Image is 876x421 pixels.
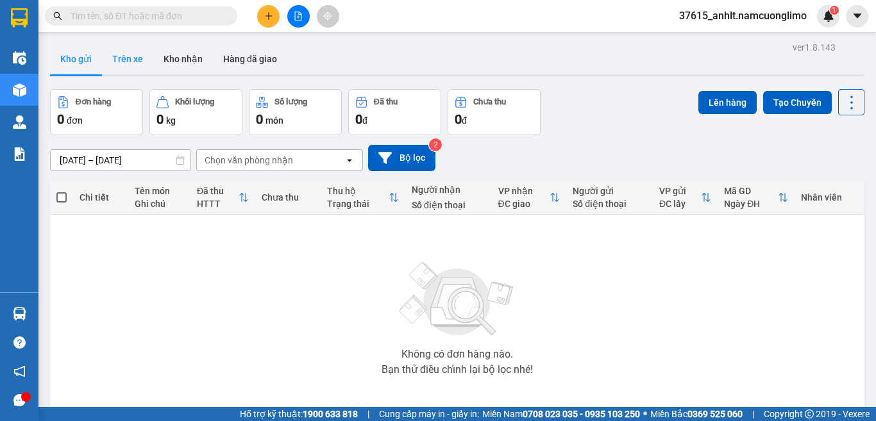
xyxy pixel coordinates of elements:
[256,111,263,127] span: 0
[13,336,26,349] span: question-circle
[317,5,339,28] button: aim
[205,154,293,167] div: Chọn văn phòng nhận
[13,307,26,320] img: warehouse-icon
[197,186,239,196] div: Đã thu
[393,254,521,344] img: svg+xml;base64,PHN2ZyBjbGFzcz0ibGlzdC1wbHVnX19zdmciIHhtbG5zPSJodHRwOi8vd3d3LnczLm9yZy8yMDAwL3N2Zy...
[367,407,369,421] span: |
[573,199,646,209] div: Số điện thoại
[412,200,485,210] div: Số điện thoại
[135,199,184,209] div: Ghi chú
[80,192,122,202] div: Chi tiết
[321,181,405,215] th: Toggle SortBy
[274,97,307,106] div: Số lượng
[257,5,280,28] button: plus
[50,89,143,135] button: Đơn hàng0đơn
[687,409,743,419] strong: 0369 525 060
[801,192,858,202] div: Nhân viên
[76,97,111,106] div: Đơn hàng
[846,5,868,28] button: caret-down
[166,115,176,126] span: kg
[429,138,442,151] sup: 2
[153,44,213,74] button: Kho nhận
[13,115,26,129] img: warehouse-icon
[382,365,533,375] div: Bạn thử điều chỉnh lại bộ lọc nhé!
[67,115,83,126] span: đơn
[13,147,26,161] img: solution-icon
[344,155,355,165] svg: open
[13,83,26,97] img: warehouse-icon
[135,186,184,196] div: Tên món
[51,150,190,170] input: Select a date range.
[852,10,863,22] span: caret-down
[175,97,214,106] div: Khối lượng
[303,409,358,419] strong: 1900 633 818
[805,409,814,418] span: copyright
[830,6,839,15] sup: 1
[724,186,778,196] div: Mã GD
[379,407,479,421] span: Cung cấp máy in - giấy in:
[327,199,389,209] div: Trạng thái
[262,192,314,202] div: Chưa thu
[659,186,701,196] div: VP gửi
[724,199,778,209] div: Ngày ĐH
[265,115,283,126] span: món
[793,40,836,54] div: ver 1.8.143
[462,115,467,126] span: đ
[492,181,567,215] th: Toggle SortBy
[718,181,795,215] th: Toggle SortBy
[50,44,102,74] button: Kho gửi
[659,199,701,209] div: ĐC lấy
[698,91,757,114] button: Lên hàng
[57,111,64,127] span: 0
[240,407,358,421] span: Hỗ trợ kỹ thuật:
[401,349,513,359] div: Không có đơn hàng nào.
[348,89,441,135] button: Đã thu0đ
[13,394,26,406] span: message
[190,181,255,215] th: Toggle SortBy
[213,44,287,74] button: Hàng đã giao
[362,115,367,126] span: đ
[763,91,832,114] button: Tạo Chuyến
[823,10,834,22] img: icon-new-feature
[71,9,222,23] input: Tìm tên, số ĐT hoặc mã đơn
[368,145,435,171] button: Bộ lọc
[355,111,362,127] span: 0
[102,44,153,74] button: Trên xe
[264,12,273,21] span: plus
[643,411,647,417] span: ⚪️
[53,12,62,21] span: search
[498,186,550,196] div: VP nhận
[412,185,485,195] div: Người nhận
[294,12,303,21] span: file-add
[650,407,743,421] span: Miền Bắc
[473,97,506,106] div: Chưa thu
[249,89,342,135] button: Số lượng0món
[455,111,462,127] span: 0
[832,6,836,15] span: 1
[323,12,332,21] span: aim
[653,181,718,215] th: Toggle SortBy
[374,97,398,106] div: Đã thu
[149,89,242,135] button: Khối lượng0kg
[13,51,26,65] img: warehouse-icon
[752,407,754,421] span: |
[523,409,640,419] strong: 0708 023 035 - 0935 103 250
[448,89,541,135] button: Chưa thu0đ
[13,365,26,377] span: notification
[197,199,239,209] div: HTTT
[482,407,640,421] span: Miền Nam
[156,111,164,127] span: 0
[11,8,28,28] img: logo-vxr
[669,8,817,24] span: 37615_anhlt.namcuonglimo
[573,186,646,196] div: Người gửi
[327,186,389,196] div: Thu hộ
[287,5,310,28] button: file-add
[498,199,550,209] div: ĐC giao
